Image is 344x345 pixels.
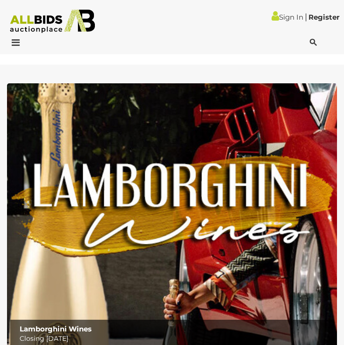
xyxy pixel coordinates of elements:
[20,333,329,345] p: Closing [DATE]
[20,324,92,333] b: Lamborghini Wines
[308,13,339,22] a: Register
[272,13,303,22] a: Sign In
[5,9,100,33] img: Allbids.com.au
[305,12,307,22] span: |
